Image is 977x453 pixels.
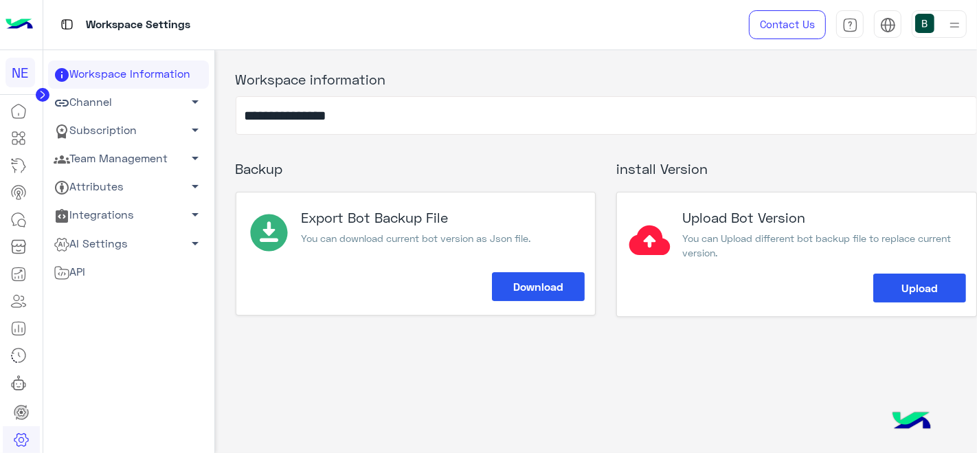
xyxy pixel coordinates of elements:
[302,231,531,245] p: You can download current bot version as Json file.
[58,16,76,33] img: tab
[236,151,596,187] h3: Backup
[616,151,977,187] h3: install Version
[48,173,209,201] a: Attributes
[48,230,209,258] a: AI Settings
[682,231,956,261] p: You can Upload different bot backup file to replace current version.
[842,17,858,33] img: tab
[5,10,33,39] img: Logo
[48,60,209,89] a: Workspace Information
[302,210,531,225] h3: Export Bot Backup File
[48,89,209,117] a: Channel
[888,398,936,446] img: hulul-logo.png
[188,150,204,166] span: arrow_drop_down
[492,272,585,301] button: Download
[48,117,209,145] a: Subscription
[48,258,209,286] a: API
[873,274,966,302] button: Upload
[5,58,35,87] div: NE
[188,206,204,223] span: arrow_drop_down
[48,145,209,173] a: Team Management
[915,14,934,33] img: userImage
[682,210,956,225] h3: Upload Bot Version
[880,17,896,33] img: tab
[54,263,86,281] span: API
[236,69,386,89] label: Workspace information
[188,93,204,110] span: arrow_drop_down
[188,178,204,195] span: arrow_drop_down
[48,201,209,230] a: Integrations
[749,10,826,39] a: Contact Us
[836,10,864,39] a: tab
[188,235,204,252] span: arrow_drop_down
[946,16,963,34] img: profile
[188,122,204,138] span: arrow_drop_down
[86,16,190,34] p: Workspace Settings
